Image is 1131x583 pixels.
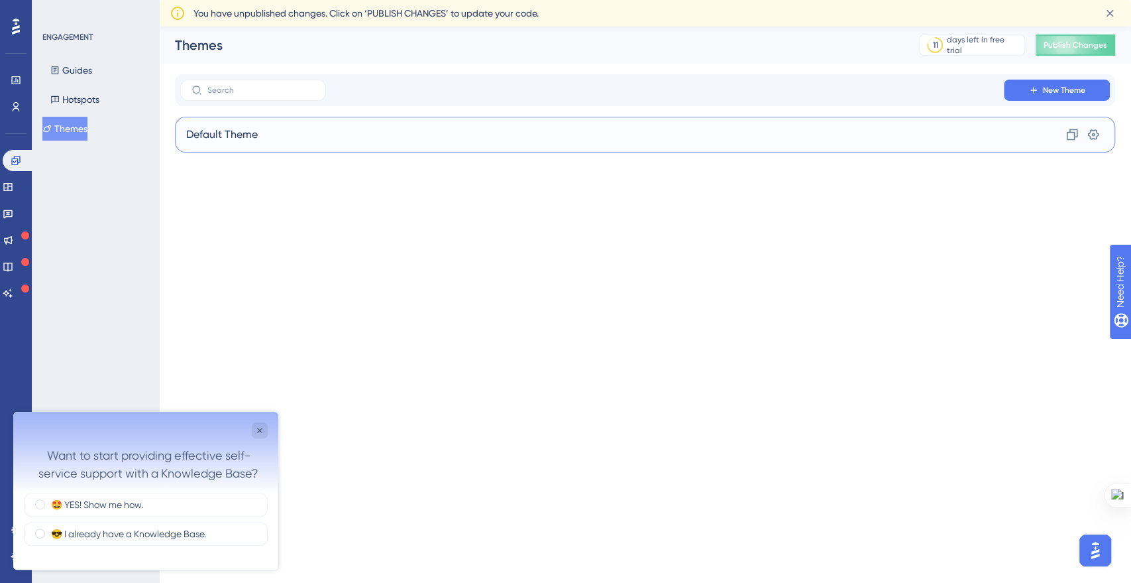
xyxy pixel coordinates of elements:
span: You have unpublished changes. Click on ‘PUBLISH CHANGES’ to update your code. [193,5,539,21]
span: Publish Changes [1044,40,1107,50]
div: 11 [932,40,938,50]
button: Publish Changes [1036,34,1115,56]
span: New Theme [1043,85,1085,96]
input: Search [207,86,315,95]
span: Default Theme [186,127,258,143]
button: Themes [42,117,87,141]
iframe: UserGuiding AI Assistant Launcher [1075,531,1115,570]
iframe: UserGuiding Survey [13,412,278,570]
button: New Theme [1004,80,1110,101]
div: ENGAGEMENT [42,32,93,42]
div: Themes [175,36,886,54]
button: Guides [42,58,100,82]
span: Need Help? [31,3,83,19]
button: Hotspots [42,88,107,111]
div: days left in free trial [947,34,1020,56]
